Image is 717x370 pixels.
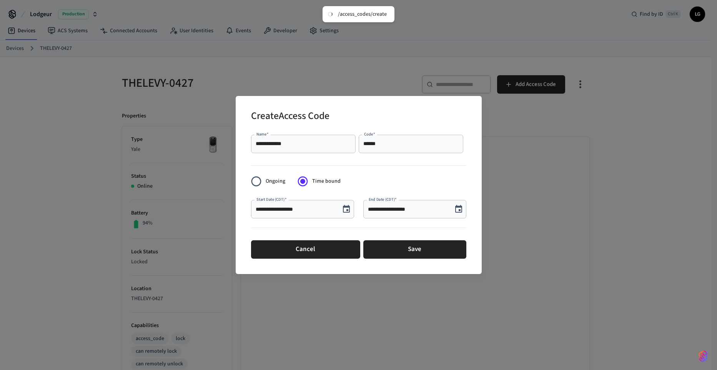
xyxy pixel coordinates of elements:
span: Ongoing [266,177,285,185]
span: Time bound [312,177,341,185]
button: Cancel [251,240,360,259]
label: Code [364,131,375,137]
label: Start Date (CDT) [256,197,286,202]
button: Choose date, selected date is Oct 31, 2025 [451,202,466,217]
button: Save [363,240,466,259]
button: Choose date, selected date is Oct 8, 2025 [339,202,354,217]
h2: Create Access Code [251,105,329,129]
img: SeamLogoGradient.69752ec5.svg [699,350,708,362]
div: /access_codes/create [338,11,387,18]
label: End Date (CDT) [369,197,397,202]
label: Name [256,131,269,137]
